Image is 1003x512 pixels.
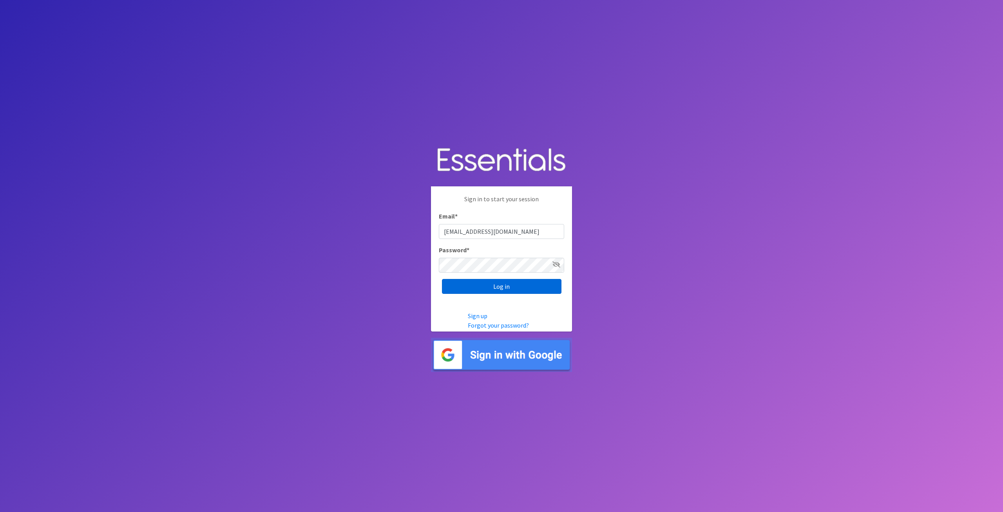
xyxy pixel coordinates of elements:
img: Human Essentials [431,140,572,180]
input: Log in [442,279,561,294]
label: Email [439,211,458,221]
img: Sign in with Google [431,338,572,372]
abbr: required [455,212,458,220]
a: Forgot your password? [468,321,529,329]
label: Password [439,245,469,255]
p: Sign in to start your session [439,194,564,211]
a: Sign up [468,312,487,320]
abbr: required [467,246,469,254]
